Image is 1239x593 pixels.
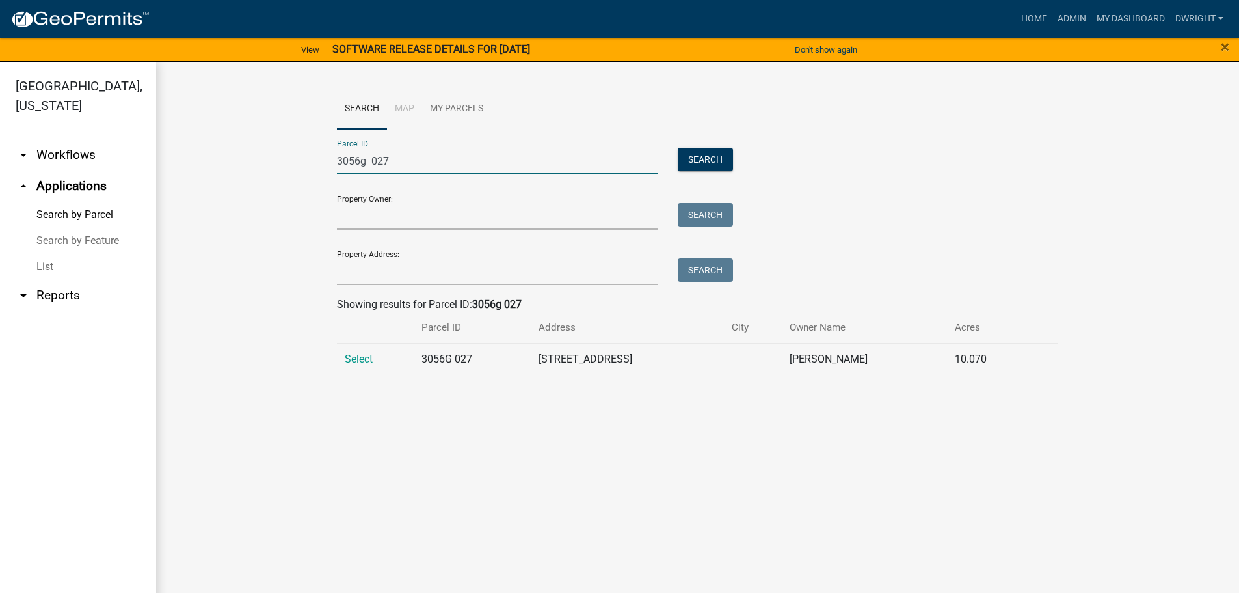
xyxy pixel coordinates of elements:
[332,43,530,55] strong: SOFTWARE RELEASE DETAILS FOR [DATE]
[724,312,781,343] th: City
[16,288,31,303] i: arrow_drop_down
[1221,38,1229,56] span: ×
[947,343,1031,375] td: 10.070
[414,312,531,343] th: Parcel ID
[678,258,733,282] button: Search
[337,89,387,130] a: Search
[1016,7,1052,31] a: Home
[1170,7,1229,31] a: Dwright
[296,39,325,61] a: View
[414,343,531,375] td: 3056G 027
[531,343,724,375] td: [STREET_ADDRESS]
[16,147,31,163] i: arrow_drop_down
[790,39,862,61] button: Don't show again
[1221,39,1229,55] button: Close
[337,297,1059,312] div: Showing results for Parcel ID:
[422,89,491,130] a: My Parcels
[678,148,733,171] button: Search
[947,312,1031,343] th: Acres
[531,312,724,343] th: Address
[16,178,31,194] i: arrow_drop_up
[345,353,373,365] a: Select
[1052,7,1091,31] a: Admin
[1091,7,1170,31] a: My Dashboard
[678,203,733,227] button: Search
[782,312,948,343] th: Owner Name
[782,343,948,375] td: [PERSON_NAME]
[472,298,522,310] strong: 3056g 027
